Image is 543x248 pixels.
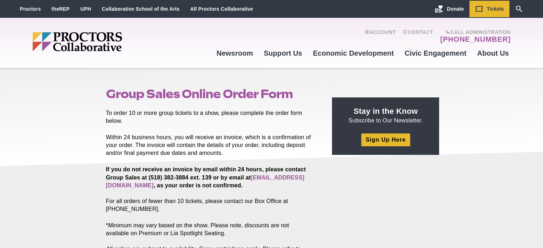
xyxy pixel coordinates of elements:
[106,166,306,188] strong: If you do not receive an invoice by email within 24 hours, please contact Group Sales at (518) 38...
[403,29,433,44] a: Contact
[106,166,316,213] p: For all orders of fewer than 10 tickets, please contact our Box Office at [PHONE_NUMBER].
[361,133,410,146] a: Sign Up Here
[102,6,180,12] a: Collaborative School of the Arts
[106,174,305,188] a: [EMAIL_ADDRESS][DOMAIN_NAME]
[440,35,511,44] a: [PHONE_NUMBER]
[106,87,316,101] h1: Group Sales Online Order Form
[509,1,529,17] a: Search
[399,44,472,63] a: Civic Engagement
[106,109,316,125] p: To order 10 or more group tickets to a show, please complete the order form below.
[211,44,258,63] a: Newsroom
[429,1,469,17] a: Donate
[190,6,253,12] a: All Proctors Collaborative
[487,6,504,12] span: Tickets
[469,1,509,17] a: Tickets
[447,6,464,12] span: Donate
[308,44,399,63] a: Economic Development
[341,106,431,125] p: Subscribe to Our Newsletter.
[51,6,70,12] a: theREP
[20,6,41,12] a: Proctors
[438,29,511,35] span: Call Administration
[364,29,396,44] a: Account
[258,44,308,63] a: Support Us
[354,107,418,116] strong: Stay in the Know
[80,6,91,12] a: UPH
[106,133,316,157] p: Within 24 business hours, you will receive an invoice, which is a confirmation of your order. The...
[472,44,514,63] a: About Us
[32,32,177,51] img: Proctors logo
